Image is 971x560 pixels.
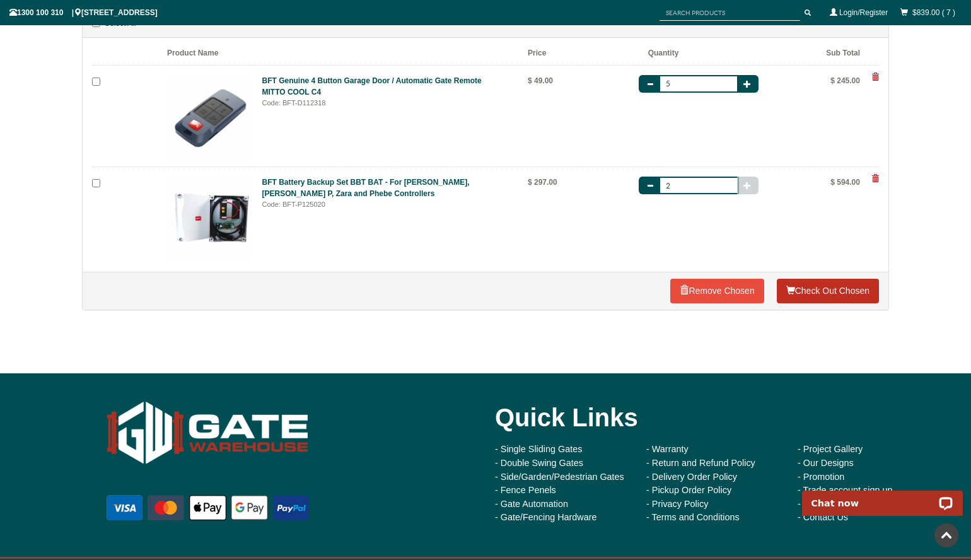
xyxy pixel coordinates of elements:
img: bft-battery-backup-set-bbt-bat-for-thalia-thalia-p-zara-and-phebe-controllers-20241015234718-qfc_... [167,177,253,262]
b: Price [528,49,546,57]
a: - Return and Refund Policy [646,458,755,468]
b: $ 297.00 [528,178,557,187]
img: Gate Warehouse [104,392,311,474]
a: - Project Gallery [798,444,863,454]
a: - Double Swing Gates [495,458,583,468]
a: - Side/Garden/Pedestrian Gates [495,472,624,482]
iframe: LiveChat chat widget [794,476,971,516]
a: - Contact Us [798,512,848,522]
input: SEARCH PRODUCTS [660,5,800,21]
b: $ 49.00 [528,76,553,85]
a: Remove Chosen [670,279,764,304]
a: - Fence Penels [495,485,556,495]
a: - Our Designs [798,458,854,468]
div: Code: BFT-P125020 [262,199,500,210]
a: - Warranty [646,444,689,454]
a: - Pickup Order Policy [646,485,731,495]
a: Login/Register [839,8,888,17]
a: - Gate Automation [495,499,568,509]
a: - Gate/Fencing Hardware [495,512,597,522]
img: payment options [104,493,311,523]
a: - Promotion [798,472,844,482]
a: - Terms and Conditions [646,512,740,522]
div: Code: BFT-D112318 [262,98,500,108]
b: Sub Total [826,49,860,57]
a: - Delivery Order Policy [646,472,737,482]
a: BFT Genuine 4 Button Garage Door / Automatic Gate Remote MITTO COOL C4 [262,76,482,96]
b: $ 594.00 [830,178,860,187]
a: $839.00 ( 7 ) [912,8,955,17]
a: Check Out Chosen [777,279,879,304]
span: 1300 100 310 | [STREET_ADDRESS] [9,8,158,17]
a: - Single Sliding Gates [495,444,582,454]
b: Quantity [648,49,679,57]
a: BFT Battery Backup Set BBT BAT - For [PERSON_NAME], [PERSON_NAME] P, Zara and Phebe Controllers [262,178,470,198]
b: Product Name [167,49,218,57]
img: bft-4-buttons-garage-doorautomatic-gate-remote-mitto-cool-c4-20247319317-ozf_thumb_small.jpg [167,75,253,161]
a: - Privacy Policy [646,499,708,509]
b: $ 245.00 [830,76,860,85]
div: Quick Links [495,392,930,443]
